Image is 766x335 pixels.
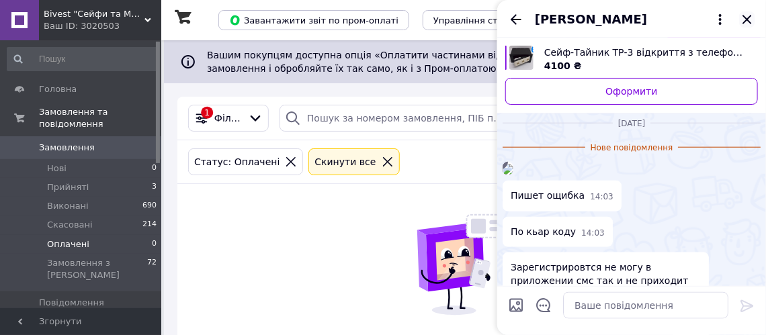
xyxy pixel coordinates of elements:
[535,297,552,314] button: Відкрити шаблони відповідей
[147,257,157,281] span: 72
[7,47,158,71] input: Пошук
[590,191,613,203] span: 14:03 10.10.2025
[229,14,398,26] span: Завантажити звіт по пром-оплаті
[142,219,157,231] span: 214
[214,111,243,125] span: Фільтри
[39,142,95,154] span: Замовлення
[39,106,161,130] span: Замовлення та повідомлення
[44,20,161,32] div: Ваш ID: 3020503
[312,154,378,169] div: Cкинути все
[544,60,582,71] span: 4100 ₴
[739,11,755,28] button: Закрити
[508,11,524,28] button: Назад
[47,238,89,250] span: Оплачені
[535,11,728,28] button: [PERSON_NAME]
[47,219,93,231] span: Скасовані
[47,162,67,175] span: Нові
[152,238,157,250] span: 0
[511,225,576,239] span: По кьар коду
[581,228,605,239] span: 14:03 10.10.2025
[511,189,585,203] span: Пишет ощибка
[503,164,513,175] img: c2966e04-2a27-411c-9465-7363ddd13bf6_w500_h500
[509,46,534,70] img: 3051918754_w640_h640_sejf-tajnik-tr-3-otkrytie.jpg
[505,78,758,105] a: Оформити
[511,260,701,301] span: Зарегистрировтся не могу в приложении смс так и не приходит ддя регистрации
[505,46,758,73] a: Переглянути товар
[613,118,651,130] span: [DATE]
[47,181,89,193] span: Прийняті
[280,105,519,132] input: Пошук за номером замовлення, ПІБ покупця, номером телефону, Email, номером накладної
[544,46,747,59] span: Сейф-Тайник ТР-3 відкриття з телефона через bluetooth (на 3 розетки)
[152,181,157,193] span: 3
[535,11,647,28] span: [PERSON_NAME]
[47,200,89,212] span: Виконані
[142,200,157,212] span: 690
[39,297,104,309] span: Повідомлення
[44,8,144,20] span: Bivest "Сейфи та Меблі"
[585,142,679,154] span: Нове повідомлення
[191,154,282,169] div: Статус: Оплачені
[47,257,147,281] span: Замовлення з [PERSON_NAME]
[433,15,536,26] span: Управління статусами
[218,10,409,30] button: Завантажити звіт по пром-оплаті
[39,83,77,95] span: Головна
[423,10,547,30] button: Управління статусами
[207,50,700,74] span: Вашим покупцям доступна опція «Оплатити частинами від Rozetka» на 2 платежі. Отримуйте нові замов...
[152,162,157,175] span: 0
[503,116,761,130] div: 10.10.2025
